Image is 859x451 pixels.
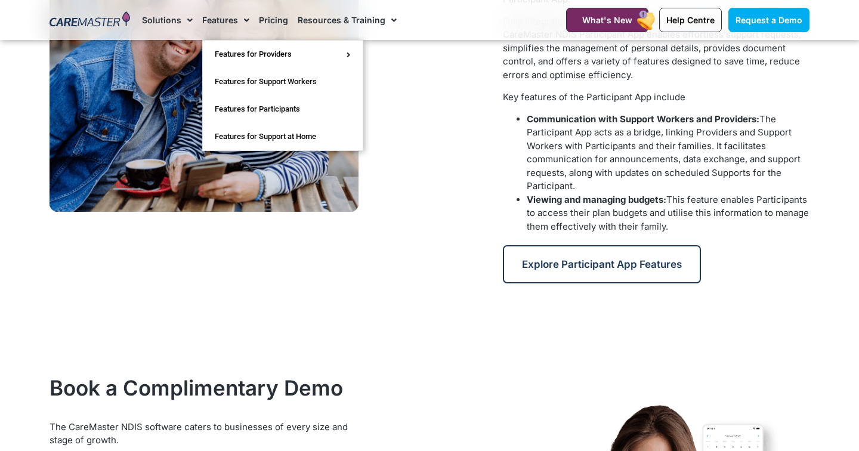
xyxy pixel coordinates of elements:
[566,8,648,32] a: What's New
[666,15,715,25] span: Help Centre
[582,15,632,25] span: What's New
[527,194,809,232] span: This feature enables Participants to access their plan budgets and utilise this information to ma...
[202,40,363,151] ul: Features
[50,421,348,446] span: The CareMaster NDIS software caters to businesses of every size and stage of growth.
[203,41,363,68] a: Features for Providers
[503,245,701,283] a: Explore Participant App Features
[728,8,809,32] a: Request a Demo
[50,11,130,29] img: CareMaster Logo
[527,194,666,205] b: Viewing and managing budgets:
[736,15,802,25] span: Request a Demo
[203,123,363,150] a: Features for Support at Home
[203,95,363,123] a: Features for Participants
[50,375,356,400] h2: Book a Complimentary Demo
[503,91,685,103] span: Key features of the Participant App include
[527,113,759,125] b: Communication with Support Workers and Providers:
[659,8,722,32] a: Help Centre
[522,258,682,270] span: Explore Participant App Features
[503,16,807,81] span: Fully integrated with both administrative and support functionalities, the CareMaster NDIS Partic...
[203,68,363,95] a: Features for Support Workers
